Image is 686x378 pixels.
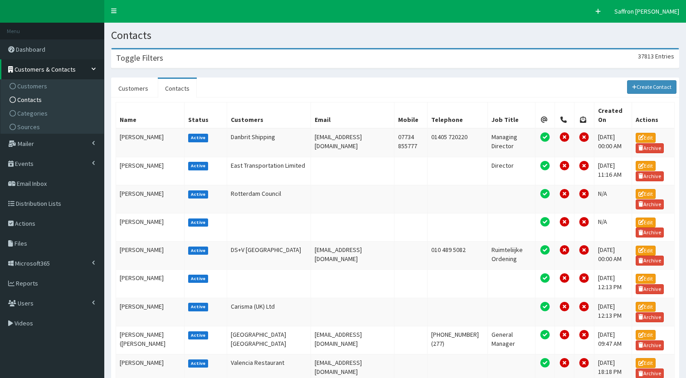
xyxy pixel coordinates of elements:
[116,157,185,185] td: [PERSON_NAME]
[188,190,209,199] label: Active
[17,96,42,104] span: Contacts
[594,298,632,326] td: [DATE] 12:13 PM
[16,279,38,287] span: Reports
[594,128,632,157] td: [DATE] 00:00 AM
[487,326,535,354] td: General Manager
[636,218,656,228] a: Edit
[116,270,185,298] td: [PERSON_NAME]
[15,239,27,247] span: Files
[188,134,209,142] label: Active
[111,79,156,98] a: Customers
[636,246,656,256] a: Edit
[636,133,656,143] a: Edit
[636,274,656,284] a: Edit
[188,275,209,283] label: Active
[16,45,45,53] span: Dashboard
[227,185,311,213] td: Rotterdam Council
[188,247,209,255] label: Active
[636,171,664,181] a: Archive
[17,179,47,188] span: Email Inbox
[227,326,311,354] td: [GEOGRAPHIC_DATA] [GEOGRAPHIC_DATA]
[111,29,679,41] h1: Contacts
[15,259,50,267] span: Microsoft365
[116,242,185,270] td: [PERSON_NAME]
[15,160,34,168] span: Events
[636,284,664,294] a: Archive
[428,242,487,270] td: 010 489 5082
[3,79,104,93] a: Customers
[311,326,394,354] td: [EMAIL_ADDRESS][DOMAIN_NAME]
[636,143,664,153] a: Archive
[555,102,574,129] th: Telephone Permission
[3,120,104,134] a: Sources
[184,102,227,129] th: Status
[636,302,656,312] a: Edit
[636,161,656,171] a: Edit
[158,79,197,98] a: Contacts
[16,199,61,208] span: Distribution Lists
[535,102,555,129] th: Email Permission
[428,102,487,129] th: Telephone
[227,128,311,157] td: Danbrit Shipping
[636,199,664,209] a: Archive
[636,340,664,350] a: Archive
[227,157,311,185] td: East Transportation Limited
[18,299,34,307] span: Users
[15,65,76,73] span: Customers & Contacts
[594,157,632,185] td: [DATE] 11:16 AM
[487,157,535,185] td: Director
[594,242,632,270] td: [DATE] 00:00 AM
[636,256,664,266] a: Archive
[594,326,632,354] td: [DATE] 09:47 AM
[116,54,163,62] h3: Toggle Filters
[394,128,427,157] td: 07734 855777
[188,359,209,368] label: Active
[227,298,311,326] td: Carisma (UK) Ltd
[188,303,209,311] label: Active
[627,80,677,94] a: Create Contact
[311,242,394,270] td: [EMAIL_ADDRESS][DOMAIN_NAME]
[428,128,487,157] td: 01405 720220
[655,52,674,60] span: Entries
[18,140,34,148] span: Mailer
[116,102,185,129] th: Name
[17,123,40,131] span: Sources
[394,102,427,129] th: Mobile
[594,213,632,241] td: N/A
[636,189,656,199] a: Edit
[188,331,209,339] label: Active
[632,102,675,129] th: Actions
[594,270,632,298] td: [DATE] 12:13 PM
[638,52,654,60] span: 37813
[636,358,656,368] a: Edit
[188,218,209,227] label: Active
[574,102,594,129] th: Post Permission
[311,102,394,129] th: Email
[116,128,185,157] td: [PERSON_NAME]
[594,185,632,213] td: N/A
[3,107,104,120] a: Categories
[487,128,535,157] td: Managing Director
[227,102,311,129] th: Customers
[116,326,185,354] td: [PERSON_NAME] ([PERSON_NAME]
[487,242,535,270] td: Ruimteliijke Ordening
[116,213,185,241] td: [PERSON_NAME]
[487,102,535,129] th: Job Title
[15,219,35,228] span: Actions
[311,128,394,157] td: [EMAIL_ADDRESS][DOMAIN_NAME]
[116,185,185,213] td: [PERSON_NAME]
[3,93,104,107] a: Contacts
[116,298,185,326] td: [PERSON_NAME]
[636,312,664,322] a: Archive
[594,102,632,129] th: Created On
[636,330,656,340] a: Edit
[636,228,664,237] a: Archive
[188,162,209,170] label: Active
[614,7,679,15] span: Saffron [PERSON_NAME]
[15,319,33,327] span: Videos
[428,326,487,354] td: [PHONE_NUMBER] (277)
[227,242,311,270] td: DS+V [GEOGRAPHIC_DATA]
[17,109,48,117] span: Categories
[17,82,47,90] span: Customers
